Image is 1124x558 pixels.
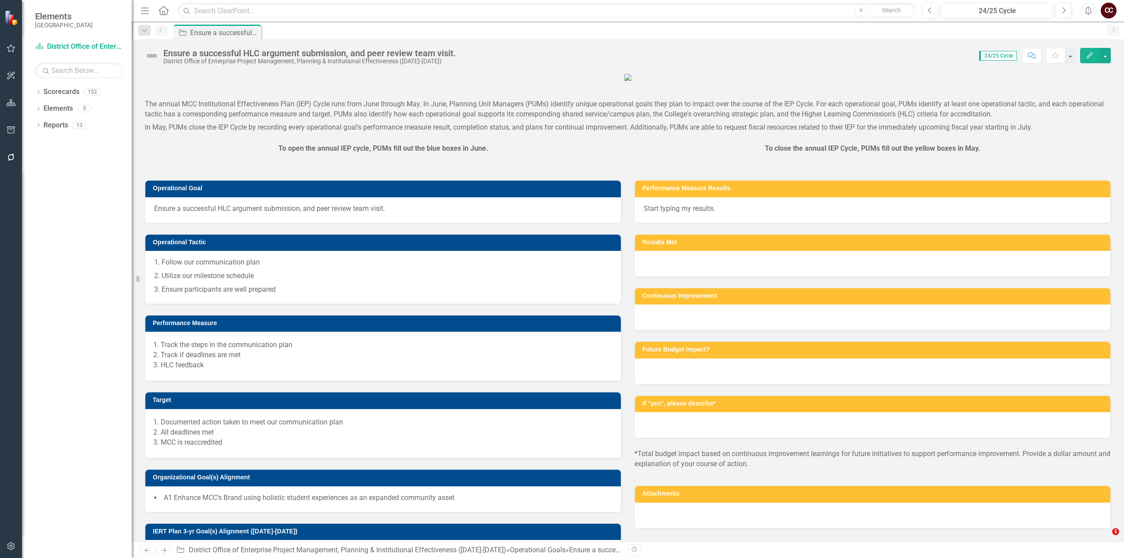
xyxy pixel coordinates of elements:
h3: Future Budget Impact? [642,346,1106,353]
p: 2. Utilize our milestone schedule [154,269,612,283]
h3: Organizational Goal(s) Alignment [153,474,616,481]
img: Not Defined [145,49,159,63]
img: TRY%20THIS%20LOGO%20v2.png [624,74,631,81]
li: MCC is reaccredited [161,438,612,448]
h3: Operational Tactic [153,239,616,246]
span: Ensure a successful HLC argument submission, and peer review team visit. [154,204,612,214]
li: Track the steps in the communication plan [161,340,612,350]
div: Ensure a successful HLC argument submission, and peer review team visit. [190,27,259,38]
span: 24/25 Cycle [979,51,1017,61]
div: » » [176,545,621,555]
input: Search Below... [35,63,123,78]
p: Start typing my results. [644,204,1102,214]
small: [GEOGRAPHIC_DATA] [35,22,93,29]
h3: If "yes", please describe* [642,400,1106,407]
p: *Total budget impact based on continuous improvement learnings for future initiatives to support ... [634,449,1111,469]
div: 13 [72,121,86,129]
div: District Office of Enterprise Project Management, Planning & Institutional Effectiveness ([DATE]-... [163,58,456,65]
li: Track if deadlines are met [161,350,612,360]
span: Elements [35,11,93,22]
div: Ensure a successful HLC argument submission, and peer review team visit. [569,546,800,554]
h3: IERT Plan 3-yr Goal(s) Alignment ([DATE]-[DATE]) [153,528,616,535]
h3: Attachments [642,490,1106,497]
li: Documented action taken to meet our communication plan [161,417,612,428]
span: Search [882,7,901,14]
a: Reports [43,120,68,130]
p: 3. Ensure participants are well prepared [154,283,612,295]
p: The annual MCC Institutional Effectiveness Plan (IEP) Cycle runs from June through May. In June, ... [145,98,1111,121]
h3: Performance Measure Results [642,185,1106,192]
button: Search [869,4,913,17]
input: Search ClearPoint... [178,3,915,18]
iframe: Intercom live chat [1094,528,1115,549]
div: Ensure a successful HLC argument submission, and peer review team visit. [163,48,456,58]
b: To open the annual IEP cycle, PUMs fill out the blue boxes in June. [278,144,488,152]
p: 1. Follow our communication plan [154,257,612,269]
div: 152 [84,88,101,96]
span: 1 [1112,528,1119,535]
span: A1 Enhance MCC's Brand using holistic student experiences as an expanded community asset [164,493,454,502]
h3: Target [153,397,616,403]
p: In May, PUMs close the IEP Cycle by recording every operational goal's performance measure result... [145,121,1111,133]
li: HLC feedback [161,360,612,370]
div: 24/25 Cycle [944,6,1050,16]
a: District Office of Enterprise Project Management, Planning & Institutional Effectiveness ([DATE]-... [189,546,506,554]
h3: Continuous Improvement [642,293,1106,299]
a: District Office of Enterprise Project Management, Planning & Institutional Effectiveness ([DATE]-... [35,42,123,52]
button: 24/25 Cycle [941,3,1053,18]
img: ClearPoint Strategy [4,10,20,25]
a: Elements [43,104,73,114]
b: To close the annual IEP Cycle, PUMs fill out the yellow boxes in May. [765,144,980,152]
div: 5 [77,105,91,112]
button: CC [1101,3,1117,18]
h3: Operational Goal [153,185,616,192]
li: All deadlines met [161,428,612,438]
a: Scorecards [43,87,79,97]
h3: Results Met [642,239,1106,246]
h3: Performance Measure [153,320,616,326]
a: Operational Goals [510,546,566,554]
